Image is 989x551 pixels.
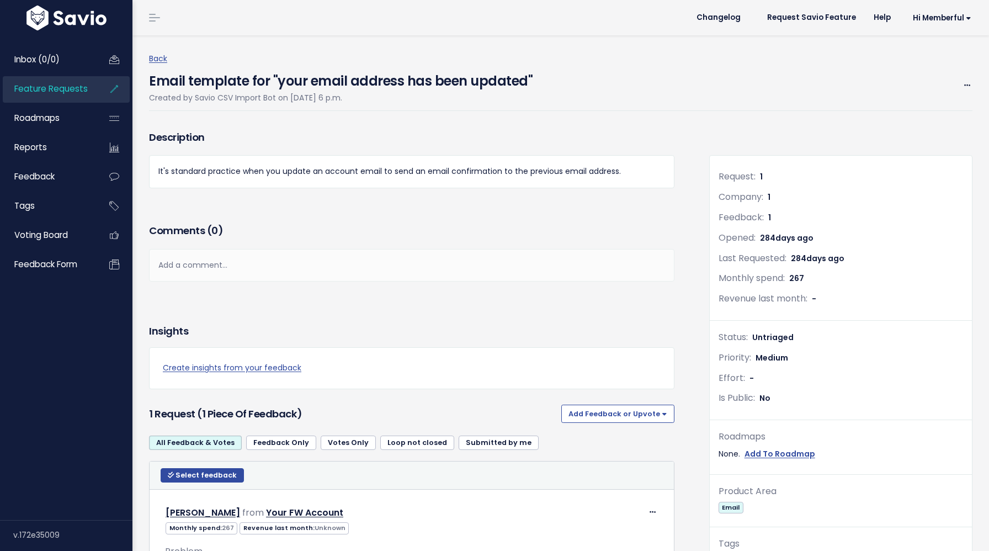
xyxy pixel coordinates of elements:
[3,47,92,72] a: Inbox (0/0)
[719,502,743,513] span: Email
[242,506,264,519] span: from
[14,141,47,153] span: Reports
[266,506,343,519] a: Your FW Account
[3,105,92,131] a: Roadmaps
[149,249,674,282] div: Add a comment...
[758,9,865,26] a: Request Savio Feature
[158,165,665,178] p: It's standard practice when you update an account email to send an email confirmation to the prev...
[719,252,786,264] span: Last Requested:
[166,522,237,534] span: Monthly spend:
[719,190,763,203] span: Company:
[176,470,237,480] span: Select feedback
[719,170,756,183] span: Request:
[149,66,533,91] h4: Email template for "your email address has been updated"
[24,6,109,30] img: logo-white.9d6f32f41409.svg
[149,324,188,339] h3: Insights
[719,351,751,364] span: Priority:
[760,171,763,182] span: 1
[163,361,661,375] a: Create insights from your feedback
[14,83,88,94] span: Feature Requests
[812,293,816,304] span: -
[719,272,785,284] span: Monthly spend:
[749,373,754,384] span: -
[3,164,92,189] a: Feedback
[745,447,815,461] a: Add To Roadmap
[240,522,349,534] span: Revenue last month:
[719,292,807,305] span: Revenue last month:
[719,484,963,500] div: Product Area
[14,258,77,270] span: Feedback form
[719,231,756,244] span: Opened:
[789,273,804,284] span: 267
[719,372,745,384] span: Effort:
[719,211,764,224] span: Feedback:
[768,212,771,223] span: 1
[759,393,770,404] span: No
[14,171,55,182] span: Feedback
[561,405,674,422] button: Add Feedback or Upvote
[806,253,844,264] span: days ago
[161,468,244,483] button: Select feedback
[14,229,68,241] span: Voting Board
[149,406,557,422] h3: 1 Request (1 piece of Feedback)
[760,232,813,243] span: 284
[149,53,167,64] a: Back
[752,332,794,343] span: Untriaged
[13,521,132,549] div: v.172e35009
[3,135,92,160] a: Reports
[756,352,788,363] span: Medium
[246,436,316,450] a: Feedback Only
[900,9,980,27] a: Hi Memberful
[719,391,755,404] span: Is Public:
[719,331,748,343] span: Status:
[149,92,342,103] span: Created by Savio CSV Import Bot on [DATE] 6 p.m.
[166,506,240,519] a: [PERSON_NAME]
[865,9,900,26] a: Help
[3,76,92,102] a: Feature Requests
[3,222,92,248] a: Voting Board
[14,112,60,124] span: Roadmaps
[719,447,963,461] div: None.
[149,130,674,145] h3: Description
[791,253,844,264] span: 284
[3,252,92,277] a: Feedback form
[222,523,234,532] span: 267
[315,523,345,532] span: Unknown
[768,192,770,203] span: 1
[775,232,813,243] span: days ago
[211,224,218,237] span: 0
[380,436,454,450] a: Loop not closed
[719,429,963,445] div: Roadmaps
[14,54,60,65] span: Inbox (0/0)
[14,200,35,211] span: Tags
[913,14,971,22] span: Hi Memberful
[149,223,674,239] h3: Comments ( )
[459,436,539,450] a: Submitted by me
[149,436,242,450] a: All Feedback & Votes
[321,436,376,450] a: Votes Only
[3,193,92,219] a: Tags
[696,14,741,22] span: Changelog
